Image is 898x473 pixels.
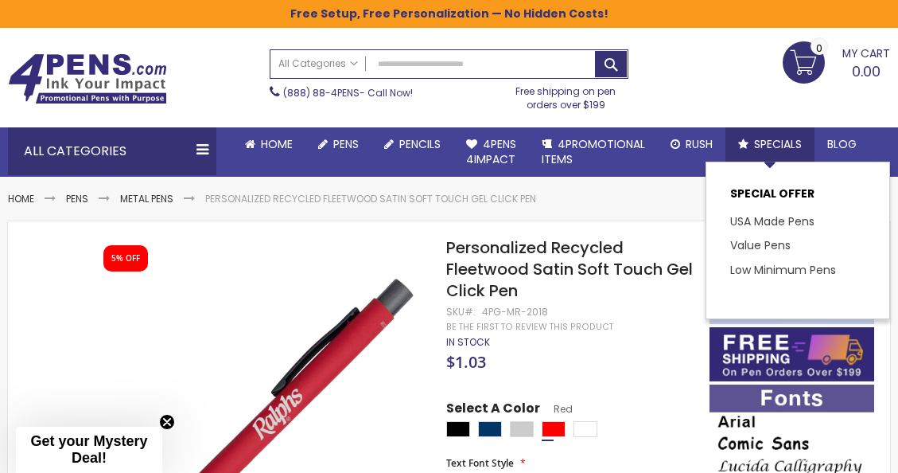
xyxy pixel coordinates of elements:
p: SPECIAL OFFER [730,186,838,209]
div: 5% OFF [111,253,140,264]
span: Select A Color [446,400,540,421]
a: Pens [66,192,88,205]
div: Grey Light [510,421,534,437]
a: Metal Pens [120,192,173,205]
a: Low Minimum Pens [730,262,836,278]
div: Free shipping on pen orders over $199 [503,79,628,111]
a: USA Made Pens [730,213,814,229]
span: $1.03 [446,351,486,373]
a: 0.00 0 [783,41,890,81]
a: Pens [305,127,371,162]
strong: SKU [446,305,476,319]
img: Free shipping on orders over $199 [709,327,874,381]
div: Availability [446,336,490,349]
span: 4Pens 4impact [466,136,516,167]
span: Red [540,402,573,416]
div: Red [542,421,566,437]
span: All Categories [278,57,358,70]
span: Text Font Style [446,456,514,470]
a: 4Pens4impact [453,127,529,177]
a: Home [232,127,305,162]
li: Personalized Recycled Fleetwood Satin Soft Touch Gel Click Pen [205,193,536,205]
a: Value Pens [730,237,791,253]
span: - Call Now! [283,86,413,100]
span: Specials [754,136,802,152]
div: Black [446,421,470,437]
div: 4PG-MR-2018 [482,306,548,319]
span: 0.00 [852,61,881,81]
a: (888) 88-4PENS [283,86,360,100]
span: In stock [446,335,490,349]
a: Be the first to review this product [446,321,613,333]
button: Close teaser [159,414,175,430]
div: All Categories [8,127,216,175]
a: Rush [658,127,725,162]
a: Pencils [371,127,453,162]
span: 4PROMOTIONAL ITEMS [542,136,645,167]
img: 4Pens Custom Pens and Promotional Products [8,53,167,104]
span: Blog [827,136,857,152]
a: 4PROMOTIONALITEMS [529,127,658,177]
div: Navy Blue [478,421,502,437]
a: All Categories [270,50,366,76]
span: Pens [333,136,359,152]
a: Specials [725,127,814,162]
span: Rush [686,136,713,152]
span: 0 [816,41,822,56]
a: Home [8,192,34,205]
span: Pencils [399,136,441,152]
span: Get your Mystery Deal! [30,433,147,466]
div: Get your Mystery Deal!Close teaser [16,427,162,473]
span: Home [261,136,293,152]
a: Blog [814,127,869,162]
div: White [573,421,597,437]
span: Personalized Recycled Fleetwood Satin Soft Touch Gel Click Pen [446,236,693,302]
